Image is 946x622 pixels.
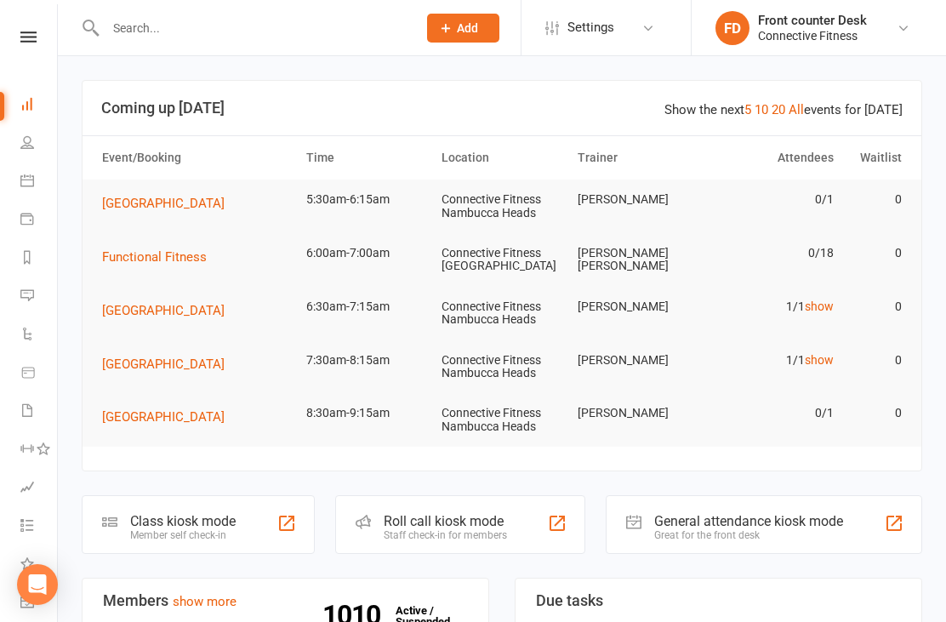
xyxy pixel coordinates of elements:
[20,202,59,240] a: Payments
[434,136,570,180] th: Location
[102,300,236,321] button: [GEOGRAPHIC_DATA]
[841,287,909,327] td: 0
[102,249,207,265] span: Functional Fitness
[715,11,749,45] div: FD
[536,592,901,609] h3: Due tasks
[20,546,59,585] a: What's New
[841,393,909,433] td: 0
[299,393,435,433] td: 8:30am-9:15am
[102,357,225,372] span: [GEOGRAPHIC_DATA]
[789,102,804,117] a: All
[102,407,236,427] button: [GEOGRAPHIC_DATA]
[841,136,909,180] th: Waitlist
[102,409,225,425] span: [GEOGRAPHIC_DATA]
[20,470,59,508] a: Assessments
[570,287,706,327] td: [PERSON_NAME]
[805,300,834,313] a: show
[705,180,841,220] td: 0/1
[841,233,909,273] td: 0
[434,393,570,447] td: Connective Fitness Nambucca Heads
[755,102,768,117] a: 10
[20,125,59,163] a: People
[299,340,435,380] td: 7:30am-8:15am
[299,287,435,327] td: 6:30am-7:15am
[664,100,903,120] div: Show the next events for [DATE]
[654,529,843,541] div: Great for the front desk
[427,14,499,43] button: Add
[299,180,435,220] td: 5:30am-6:15am
[705,340,841,380] td: 1/1
[173,594,236,609] a: show more
[805,353,834,367] a: show
[20,355,59,393] a: Product Sales
[705,287,841,327] td: 1/1
[434,340,570,394] td: Connective Fitness Nambucca Heads
[705,393,841,433] td: 0/1
[434,287,570,340] td: Connective Fitness Nambucca Heads
[103,592,468,609] h3: Members
[570,340,706,380] td: [PERSON_NAME]
[567,9,614,47] span: Settings
[17,564,58,605] div: Open Intercom Messenger
[102,247,219,267] button: Functional Fitness
[20,240,59,278] a: Reports
[94,136,299,180] th: Event/Booking
[758,28,867,43] div: Connective Fitness
[102,196,225,211] span: [GEOGRAPHIC_DATA]
[758,13,867,28] div: Front counter Desk
[705,136,841,180] th: Attendees
[20,87,59,125] a: Dashboard
[841,180,909,220] td: 0
[384,513,507,529] div: Roll call kiosk mode
[457,21,478,35] span: Add
[299,233,435,273] td: 6:00am-7:00am
[570,136,706,180] th: Trainer
[772,102,785,117] a: 20
[570,393,706,433] td: [PERSON_NAME]
[101,100,903,117] h3: Coming up [DATE]
[20,163,59,202] a: Calendar
[384,529,507,541] div: Staff check-in for members
[570,180,706,220] td: [PERSON_NAME]
[434,233,570,287] td: Connective Fitness [GEOGRAPHIC_DATA]
[841,340,909,380] td: 0
[100,16,405,40] input: Search...
[130,513,236,529] div: Class kiosk mode
[705,233,841,273] td: 0/18
[744,102,751,117] a: 5
[434,180,570,233] td: Connective Fitness Nambucca Heads
[299,136,435,180] th: Time
[102,193,236,214] button: [GEOGRAPHIC_DATA]
[130,529,236,541] div: Member self check-in
[102,354,236,374] button: [GEOGRAPHIC_DATA]
[570,233,706,287] td: [PERSON_NAME] [PERSON_NAME]
[654,513,843,529] div: General attendance kiosk mode
[102,303,225,318] span: [GEOGRAPHIC_DATA]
